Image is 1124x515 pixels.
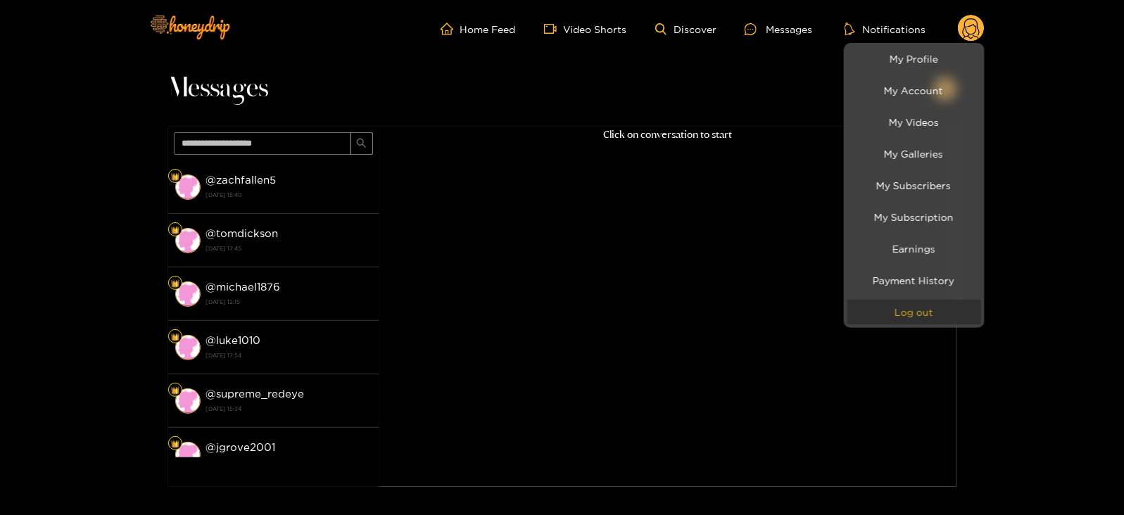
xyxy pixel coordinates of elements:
[847,236,981,261] a: Earnings
[847,173,981,198] a: My Subscribers
[847,205,981,229] a: My Subscription
[847,78,981,103] a: My Account
[847,268,981,293] a: Payment History
[847,110,981,134] a: My Videos
[847,46,981,71] a: My Profile
[847,300,981,324] button: Log out
[847,141,981,166] a: My Galleries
